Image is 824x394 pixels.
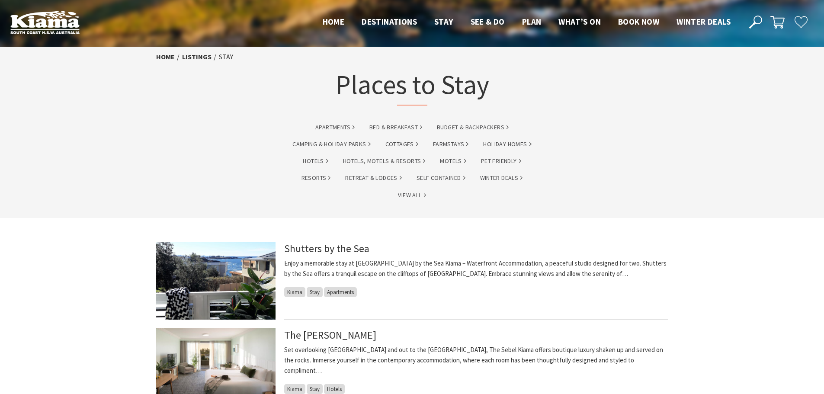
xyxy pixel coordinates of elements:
[156,52,175,61] a: Home
[480,173,523,183] a: Winter Deals
[398,190,426,200] a: View All
[303,156,328,166] a: Hotels
[369,122,422,132] a: Bed & Breakfast
[323,16,345,27] span: Home
[483,139,531,149] a: Holiday Homes
[324,384,345,394] span: Hotels
[345,173,401,183] a: Retreat & Lodges
[558,16,601,27] span: What’s On
[343,156,426,166] a: Hotels, Motels & Resorts
[434,16,453,27] span: Stay
[437,122,509,132] a: Budget & backpackers
[677,16,731,27] span: Winter Deals
[324,287,357,297] span: Apartments
[433,139,469,149] a: Farmstays
[292,139,370,149] a: Camping & Holiday Parks
[284,384,305,394] span: Kiama
[440,156,466,166] a: Motels
[481,156,521,166] a: Pet Friendly
[335,67,489,106] h1: Places to Stay
[156,242,276,320] img: Sparkling sea views from the deck to the light house at Shutters by the Sea
[284,287,305,297] span: Kiama
[522,16,542,27] span: Plan
[301,173,331,183] a: Resorts
[315,122,355,132] a: Apartments
[314,15,739,29] nav: Main Menu
[219,51,233,63] li: Stay
[182,52,212,61] a: listings
[307,384,323,394] span: Stay
[362,16,417,27] span: Destinations
[471,16,505,27] span: See & Do
[10,10,80,34] img: Kiama Logo
[417,173,465,183] a: Self Contained
[284,242,369,255] a: Shutters by the Sea
[385,139,418,149] a: Cottages
[284,345,668,376] p: Set overlooking [GEOGRAPHIC_DATA] and out to the [GEOGRAPHIC_DATA], The Sebel Kiama offers boutiq...
[284,328,376,342] a: The [PERSON_NAME]
[284,258,668,279] p: Enjoy a memorable stay at [GEOGRAPHIC_DATA] by the Sea Kiama – Waterfront Accommodation, a peacef...
[618,16,659,27] span: Book now
[307,287,323,297] span: Stay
